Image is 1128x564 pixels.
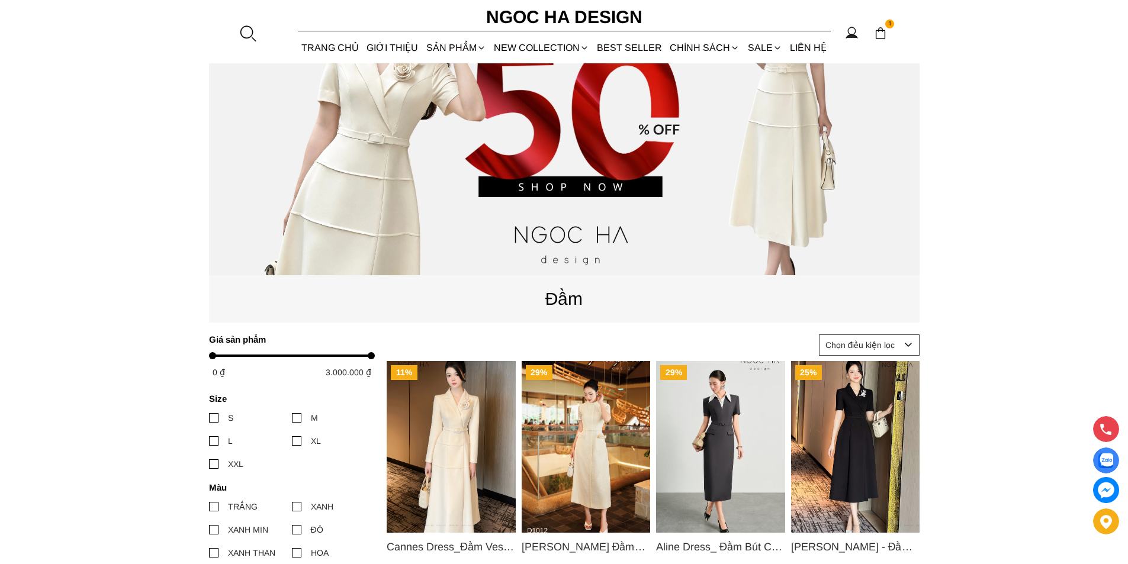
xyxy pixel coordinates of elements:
[209,394,367,404] h4: Size
[209,482,367,492] h4: Màu
[521,539,650,555] span: [PERSON_NAME] Đầm Ren Đính Hoa Túi Màu Kem D1012
[790,361,920,533] a: Product image - Irene Dress - Đầm Vest Dáng Xòe Kèm Đai D713
[311,523,323,536] div: ĐỎ
[213,368,225,377] span: 0 ₫
[521,539,650,555] a: Link to Catherine Dress_ Đầm Ren Đính Hoa Túi Màu Kem D1012
[387,361,516,533] img: Cannes Dress_Đầm Vest Tay Dài Đính Hoa Màu Kem D764
[228,457,243,470] div: XXL
[790,539,920,555] span: [PERSON_NAME] - Đầm Vest Dáng Xòe Kèm Đai D713
[387,361,516,533] a: Product image - Cannes Dress_Đầm Vest Tay Dài Đính Hoa Màu Kem D764
[1098,453,1113,468] img: Display image
[874,27,887,40] img: img-CART-ICON-ksit0nf1
[786,32,830,63] a: LIÊN HỆ
[228,546,275,559] div: XANH THAN
[311,411,318,424] div: M
[593,32,666,63] a: BEST SELLER
[422,32,490,63] div: SẢN PHẨM
[1093,477,1119,503] a: messenger
[666,32,744,63] div: Chính sách
[521,361,650,533] a: Product image - Catherine Dress_ Đầm Ren Đính Hoa Túi Màu Kem D1012
[326,368,371,377] span: 3.000.000 ₫
[311,546,329,559] div: HOA
[228,523,268,536] div: XANH MIN
[490,32,593,63] a: NEW COLLECTION
[311,500,333,513] div: XANH
[209,285,920,312] p: Đầm
[228,500,258,513] div: TRẮNG
[744,32,786,63] a: SALE
[656,539,785,555] span: Aline Dress_ Đầm Bút Chì Màu Ghi Mix Cổ Trắng D1014
[298,32,363,63] a: TRANG CHỦ
[790,361,920,533] img: Irene Dress - Đầm Vest Dáng Xòe Kèm Đai D713
[521,361,650,533] img: Catherine Dress_ Đầm Ren Đính Hoa Túi Màu Kem D1012
[311,434,321,447] div: XL
[209,334,367,344] h4: Giá sản phẩm
[1093,447,1119,473] a: Display image
[363,32,422,63] a: GIỚI THIỆU
[228,411,233,424] div: S
[387,539,516,555] span: Cannes Dress_Đầm Vest Tay Dài Đính Hoa Màu Kem D764
[228,434,233,447] div: L
[790,539,920,555] a: Link to Irene Dress - Đầm Vest Dáng Xòe Kèm Đai D713
[885,20,895,29] span: 1
[656,361,785,533] a: Product image - Aline Dress_ Đầm Bút Chì Màu Ghi Mix Cổ Trắng D1014
[656,361,785,533] img: Aline Dress_ Đầm Bút Chì Màu Ghi Mix Cổ Trắng D1014
[387,539,516,555] a: Link to Cannes Dress_Đầm Vest Tay Dài Đính Hoa Màu Kem D764
[656,539,785,555] a: Link to Aline Dress_ Đầm Bút Chì Màu Ghi Mix Cổ Trắng D1014
[475,3,653,31] a: Ngoc Ha Design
